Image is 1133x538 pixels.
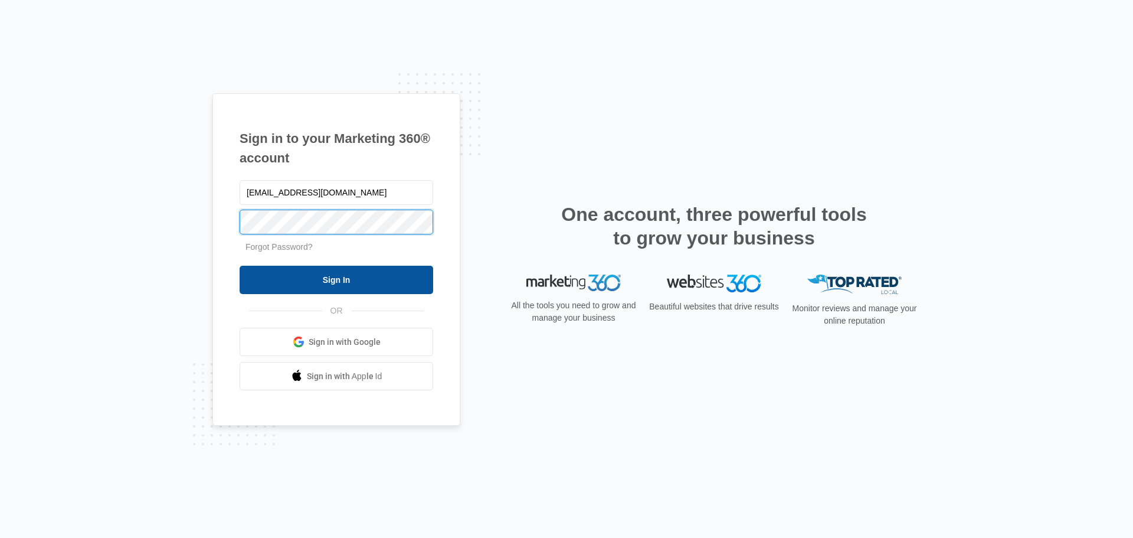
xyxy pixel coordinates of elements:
p: All the tools you need to grow and manage your business [507,299,640,324]
span: Sign in with Google [309,336,381,348]
img: Websites 360 [667,275,761,292]
img: Top Rated Local [807,275,902,294]
p: Monitor reviews and manage your online reputation [788,302,921,327]
span: Sign in with Apple Id [307,370,382,383]
input: Email [240,180,433,205]
h2: One account, three powerful tools to grow your business [558,203,870,250]
a: Forgot Password? [245,242,313,252]
span: OR [322,305,351,317]
a: Sign in with Google [240,328,433,356]
input: Sign In [240,266,433,294]
p: Beautiful websites that drive results [648,301,780,313]
h1: Sign in to your Marketing 360® account [240,129,433,168]
a: Sign in with Apple Id [240,362,433,390]
img: Marketing 360 [526,275,621,291]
